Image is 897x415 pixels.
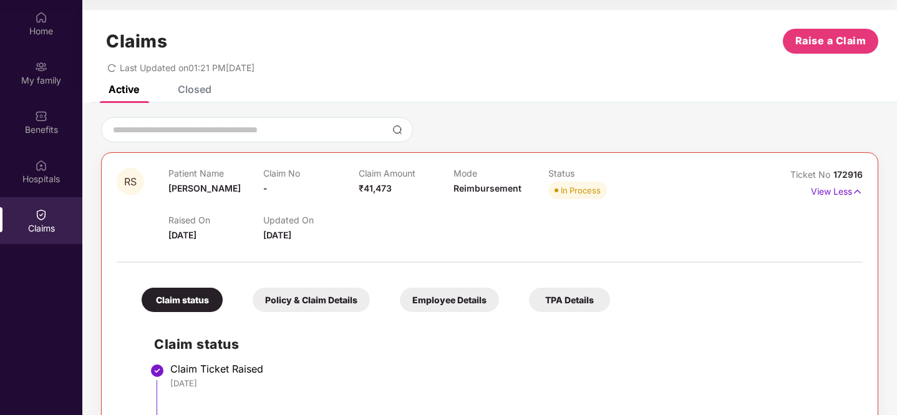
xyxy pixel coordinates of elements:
[453,183,521,193] span: Reimbursement
[35,110,47,122] img: svg+xml;base64,PHN2ZyBpZD0iQmVuZWZpdHMiIHhtbG5zPSJodHRwOi8vd3d3LnczLm9yZy8yMDAwL3N2ZyIgd2lkdGg9Ij...
[142,288,223,312] div: Claim status
[35,208,47,221] img: svg+xml;base64,PHN2ZyBpZD0iQ2xhaW0iIHhtbG5zPSJodHRwOi8vd3d3LnczLm9yZy8yMDAwL3N2ZyIgd2lkdGg9IjIwIi...
[107,62,116,73] span: redo
[170,378,850,389] div: [DATE]
[35,61,47,73] img: svg+xml;base64,PHN2ZyB3aWR0aD0iMjAiIGhlaWdodD0iMjAiIHZpZXdCb3g9IjAgMCAyMCAyMCIgZmlsbD0ibm9uZSIgeG...
[359,183,392,193] span: ₹41,473
[124,177,137,187] span: RS
[154,334,850,354] h2: Claim status
[263,215,358,225] p: Updated On
[120,62,255,73] span: Last Updated on 01:21 PM[DATE]
[833,169,863,180] span: 172916
[400,288,499,312] div: Employee Details
[168,215,263,225] p: Raised On
[453,168,548,178] p: Mode
[529,288,610,312] div: TPA Details
[168,183,241,193] span: [PERSON_NAME]
[170,363,850,375] div: Claim Ticket Raised
[783,29,878,54] button: Raise a Claim
[106,31,167,52] h1: Claims
[263,230,291,240] span: [DATE]
[561,184,601,197] div: In Process
[790,169,833,180] span: Ticket No
[150,363,165,378] img: svg+xml;base64,PHN2ZyBpZD0iU3RlcC1Eb25lLTMyeDMyIiB4bWxucz0iaHR0cDovL3d3dy53My5vcmcvMjAwMC9zdmciIH...
[811,182,863,198] p: View Less
[178,83,211,95] div: Closed
[35,11,47,24] img: svg+xml;base64,PHN2ZyBpZD0iSG9tZSIgeG1sbnM9Imh0dHA6Ly93d3cudzMub3JnLzIwMDAvc3ZnIiB3aWR0aD0iMjAiIG...
[35,159,47,172] img: svg+xml;base64,PHN2ZyBpZD0iSG9zcGl0YWxzIiB4bWxucz0iaHR0cDovL3d3dy53My5vcmcvMjAwMC9zdmciIHdpZHRoPS...
[392,125,402,135] img: svg+xml;base64,PHN2ZyBpZD0iU2VhcmNoLTMyeDMyIiB4bWxucz0iaHR0cDovL3d3dy53My5vcmcvMjAwMC9zdmciIHdpZH...
[359,168,453,178] p: Claim Amount
[109,83,139,95] div: Active
[168,168,263,178] p: Patient Name
[168,230,196,240] span: [DATE]
[263,168,358,178] p: Claim No
[253,288,370,312] div: Policy & Claim Details
[795,33,866,49] span: Raise a Claim
[548,168,643,178] p: Status
[263,183,268,193] span: -
[852,185,863,198] img: svg+xml;base64,PHN2ZyB4bWxucz0iaHR0cDovL3d3dy53My5vcmcvMjAwMC9zdmciIHdpZHRoPSIxNyIgaGVpZ2h0PSIxNy...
